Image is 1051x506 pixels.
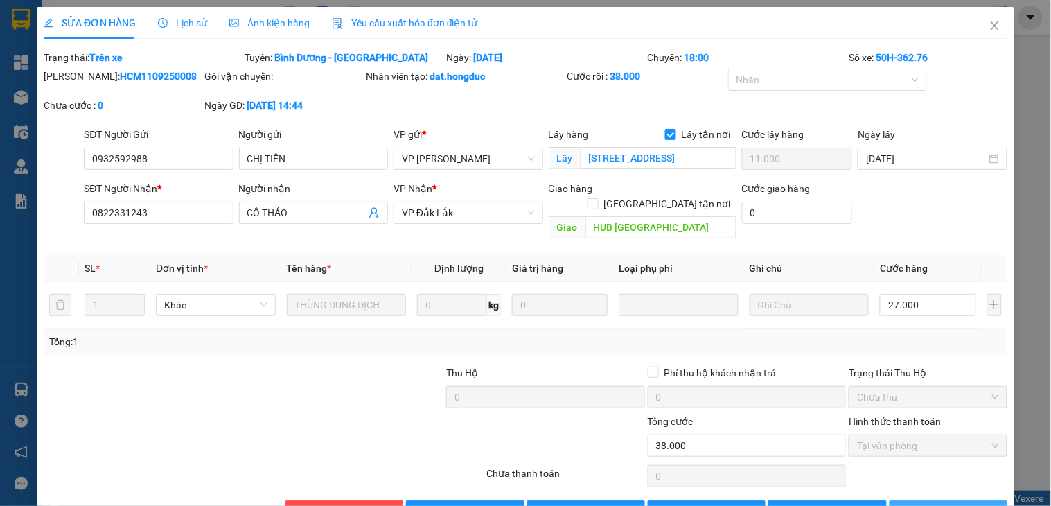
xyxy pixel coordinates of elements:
b: dat.hongduc [430,71,485,82]
div: Trạng thái Thu Hộ [849,365,1007,381]
div: Nhân viên tạo: [366,69,565,84]
span: SỬA ĐƠN HÀNG [44,17,136,28]
span: Lịch sử [158,17,207,28]
div: Chưa cước : [44,98,202,113]
span: HUB [GEOGRAPHIC_DATA] [207,64,408,113]
span: picture [229,18,239,28]
div: SĐT Người Nhận [84,181,233,196]
div: 0813625672 [207,45,408,64]
div: [PERSON_NAME]: [44,69,202,84]
input: Ghi Chú [750,294,869,316]
span: Tại văn phòng [857,435,998,456]
span: Lấy hàng [549,129,589,140]
span: VP Đắk Lắk [402,202,534,223]
span: SL [85,263,96,274]
span: close [989,20,1000,31]
span: Yêu cầu xuất hóa đơn điện tử [332,17,478,28]
div: SĐT Người Gửi [84,127,233,142]
b: 38.000 [610,71,641,82]
div: VP [PERSON_NAME] [12,12,197,28]
span: Tổng cước [648,416,694,427]
span: Gửi: [12,13,33,28]
div: Ngày: [445,50,646,65]
span: Lấy tận nơi [676,127,736,142]
div: VP Đắk Lắk [207,12,408,28]
input: Cước giao hàng [742,202,853,224]
span: Khác [164,295,267,315]
div: Tổng: 1 [49,334,407,349]
span: Định lượng [434,263,484,274]
span: VP Nhận [394,183,432,194]
span: clock-circle [158,18,168,28]
input: Cước lấy hàng [742,148,853,170]
span: Tên hàng [287,263,332,274]
button: delete [49,294,71,316]
th: Loại phụ phí [613,255,744,282]
input: Ngày lấy [866,151,986,166]
span: Nhận: [207,13,240,28]
b: 0 [98,100,103,111]
b: 18:00 [685,52,709,63]
b: 50H-362.76 [876,52,928,63]
span: Đơn vị tính [156,263,208,274]
span: kg [487,294,501,316]
b: [DATE] 14:44 [247,100,303,111]
span: Cước hàng [880,263,928,274]
div: Cước rồi : [567,69,725,84]
b: [DATE] [473,52,502,63]
div: Người gửi [239,127,388,142]
input: 0 [512,294,608,316]
div: Chưa thanh toán [485,466,646,490]
label: Ngày lấy [858,129,895,140]
input: Dọc đường [585,216,736,238]
div: CHỊ [PERSON_NAME] [207,28,408,45]
th: Ghi chú [744,255,875,282]
div: CHỊ [PERSON_NAME] [12,28,197,45]
input: Lấy tận nơi [581,147,736,169]
div: Chuyến: [646,50,848,65]
div: VP gửi [394,127,542,142]
div: Gói vận chuyển: [205,69,363,84]
span: TC: [12,64,30,79]
div: Số xe: [847,50,1008,65]
div: Tuyến: [244,50,445,65]
span: edit [44,18,53,28]
span: Ảnh kiện hàng [229,17,310,28]
div: 0919367971 [12,45,197,64]
div: Trạng thái: [42,50,244,65]
label: Cước giao hàng [742,183,811,194]
b: HCM1109250008 [120,71,197,82]
span: Giao [549,216,585,238]
span: Lấy [549,147,581,169]
label: Cước lấy hàng [742,129,804,140]
b: Bình Dương - [GEOGRAPHIC_DATA] [275,52,429,63]
button: Close [975,7,1014,46]
div: Người nhận [239,181,388,196]
span: user-add [369,207,380,218]
span: Thu Hộ [446,367,478,378]
b: Trên xe [89,52,123,63]
div: Ngày GD: [205,98,363,113]
span: Phí thu hộ khách nhận trả [659,365,782,381]
input: VD: Bàn, Ghế [287,294,407,316]
span: Giao hàng [549,183,593,194]
img: icon [332,18,343,29]
button: plus [987,294,1002,316]
span: [GEOGRAPHIC_DATA] tận nơi [599,196,736,211]
label: Hình thức thanh toán [849,416,941,427]
span: DĐ: [207,72,227,87]
span: VP Hồ Chí Minh [402,148,534,169]
span: [STREET_ADDRESS][PERSON_NAME] [12,79,197,128]
span: Chưa thu [857,387,998,408]
span: Giá trị hàng [512,263,563,274]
